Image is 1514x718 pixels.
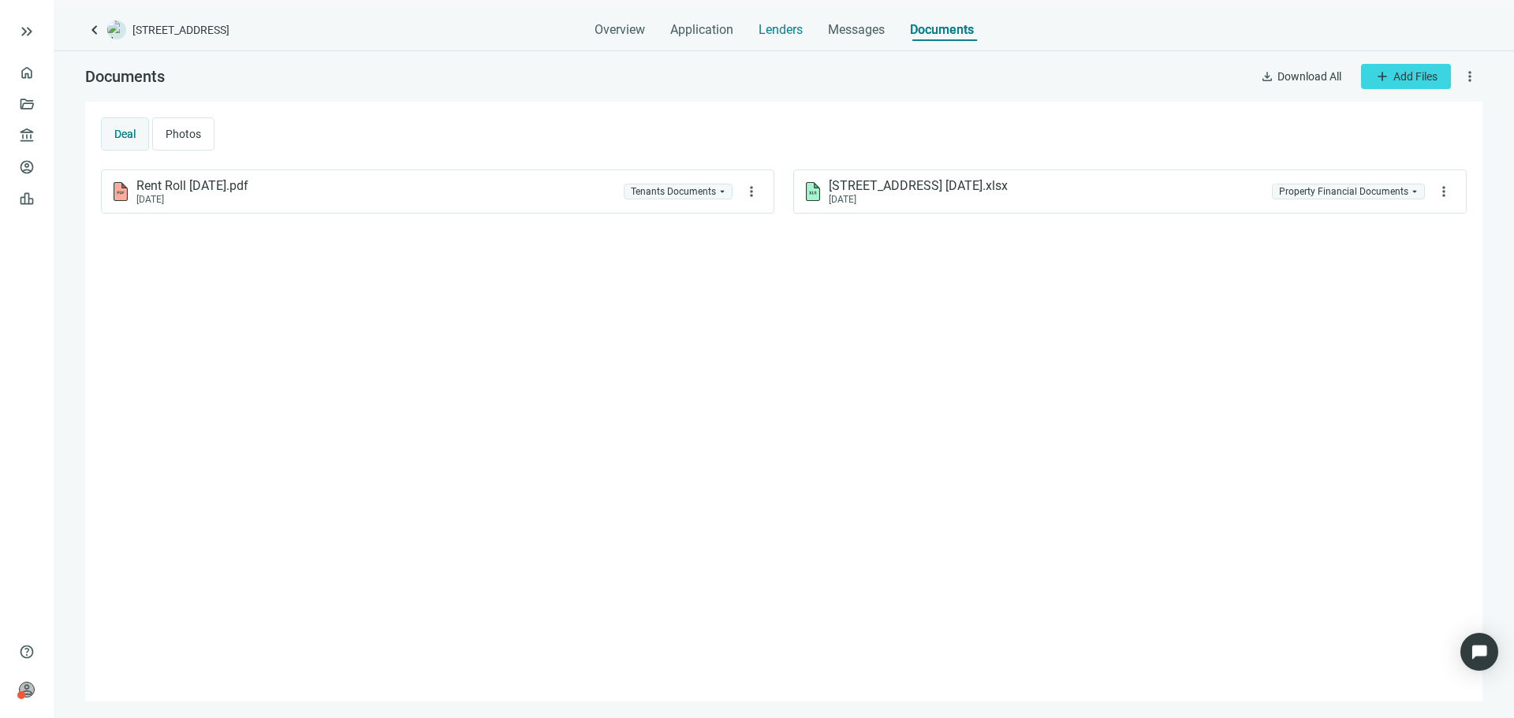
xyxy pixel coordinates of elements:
div: [DATE] [136,194,248,205]
span: more_vert [1462,69,1478,84]
span: help [19,644,35,660]
span: Download All [1277,70,1341,83]
button: keyboard_double_arrow_right [17,22,36,41]
span: add [1374,69,1390,84]
span: person [19,682,35,698]
span: Rent Roll [DATE].pdf [136,178,248,194]
span: [STREET_ADDRESS] [DATE].xlsx [829,178,1008,194]
div: [DATE] [829,194,1008,205]
span: download [1260,69,1274,84]
span: [STREET_ADDRESS] [132,22,229,38]
span: Tenants Documents [631,184,725,199]
span: Deal [114,128,136,140]
span: Application [670,22,733,38]
span: Overview [595,22,645,38]
div: Open Intercom Messenger [1460,633,1498,671]
span: more_vert [1436,184,1452,199]
button: addAdd Files [1361,64,1451,89]
span: Property Financial Documents [1279,184,1418,199]
button: downloadDownload All [1247,64,1355,89]
span: Lenders [759,22,803,38]
img: deal-logo [107,20,126,39]
span: Messages [828,22,885,37]
span: more_vert [744,184,759,199]
span: Photos [166,128,201,140]
button: more_vert [1457,64,1482,89]
span: Add Files [1393,70,1438,83]
span: account_balance [19,128,30,143]
span: Documents [85,67,165,86]
span: Documents [910,22,974,38]
a: keyboard_arrow_left [85,20,104,39]
button: more_vert [739,179,764,204]
button: more_vert [1431,179,1456,204]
